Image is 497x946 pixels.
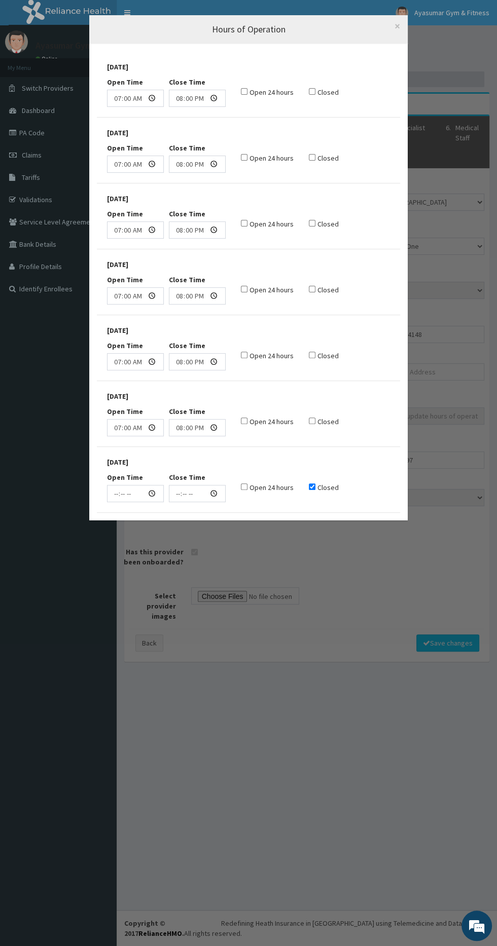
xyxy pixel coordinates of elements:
[169,143,205,153] label: Close Time
[169,275,205,285] label: Close Time
[395,19,400,33] span: ×
[53,57,170,70] div: Chat with us now
[107,209,143,219] label: Open Time
[309,350,339,361] div: Selecting this will ignore all options including if 24 hours is selected
[317,417,339,426] span: Closed
[107,472,143,482] label: Open Time
[250,483,294,492] span: Open 24 hours
[107,340,143,351] label: Open Time
[107,391,389,401] div: [DATE]
[309,86,339,97] div: Selecting this will ignore all options including if 24 hours is selected
[241,350,294,361] div: Selecting this will ignore the open and close time
[169,209,205,219] label: Close Time
[241,86,294,97] div: Selecting this will ignore the open and close time
[309,415,339,427] div: Selecting this will ignore all options including if 24 hours is selected
[169,472,205,482] label: Close Time
[107,77,143,87] label: Open Time
[317,285,339,294] span: Closed
[169,340,205,351] label: Close Time
[241,415,294,427] div: Selecting this will ignore the open and close time
[107,62,389,72] div: [DATE]
[309,218,339,229] div: Selecting this will ignore all options including if 24 hours is selected
[250,154,294,163] span: Open 24 hours
[241,152,294,163] div: Selecting this will ignore the open and close time
[59,128,140,230] span: We're online!
[250,285,294,294] span: Open 24 hours
[107,457,389,467] div: [DATE]
[250,88,294,97] span: Open 24 hours
[250,219,294,229] span: Open 24 hours
[107,128,389,138] div: [DATE]
[166,5,191,29] div: Minimize live chat window
[317,483,339,492] span: Closed
[169,406,205,417] label: Close Time
[169,77,205,87] label: Close Time
[5,277,193,312] textarea: Type your message and hit 'Enter'
[317,219,339,229] span: Closed
[309,284,339,295] div: Selecting this will ignore all options including if 24 hours is selected
[107,325,389,335] div: [DATE]
[317,88,339,97] span: Closed
[19,51,41,76] img: d_794563401_company_1708531726252_794563401
[241,481,294,493] div: Selecting this will ignore the open and close time
[317,154,339,163] span: Closed
[107,275,143,285] label: Open Time
[107,406,143,417] label: Open Time
[107,194,389,204] div: [DATE]
[97,23,400,36] div: Hours of Operation
[107,143,143,153] label: Open Time
[250,351,294,360] span: Open 24 hours
[309,481,339,493] div: Selecting this will ignore all options including if 24 hours is selected
[309,152,339,163] div: Selecting this will ignore all options including if 24 hours is selected
[250,417,294,426] span: Open 24 hours
[241,218,294,229] div: Selecting this will ignore the open and close time
[317,351,339,360] span: Closed
[107,259,389,270] div: [DATE]
[241,284,294,295] div: Selecting this will ignore the open and close time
